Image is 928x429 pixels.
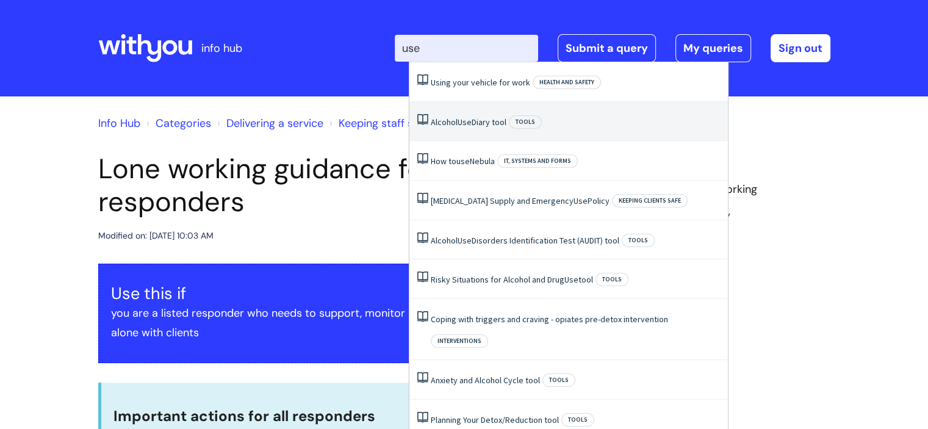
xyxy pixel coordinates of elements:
[542,373,575,387] span: Tools
[458,235,472,246] span: Use
[509,115,542,129] span: Tools
[431,274,593,285] a: Risky Situations for Alcohol and DrugUsetool
[612,194,688,207] span: Keeping clients safe
[111,303,567,343] p: you are a listed responder who needs to support, monitor and respond to staff working alone with ...
[214,114,323,133] li: Delivering a service
[595,273,628,286] span: Tools
[201,38,242,58] p: info hub
[574,195,588,206] span: Use
[113,406,375,425] span: Important actions for all responders
[431,375,540,386] a: Anxiety and Alcohol Cycle tool
[431,77,530,88] a: Using your vehicle for work
[339,116,429,131] a: Keeping staff safe
[111,284,567,303] h3: Use this if
[431,195,610,206] a: [MEDICAL_DATA] Supply and EmergencyUsePolicy
[98,228,214,243] div: Modified on: [DATE] 10:03 AM
[431,156,495,167] a: How touseNebula
[497,154,578,168] span: IT, systems and forms
[395,34,830,62] div: | -
[98,153,580,218] h1: Lone working guidance for responders
[561,413,594,427] span: Tools
[431,334,488,348] span: Interventions
[431,414,559,425] a: Planning Your Detox/Reduction tool
[226,116,323,131] a: Delivering a service
[675,34,751,62] a: My queries
[156,116,211,131] a: Categories
[326,114,429,133] li: Keeping staff safe
[564,274,578,285] span: Use
[395,35,538,62] input: Search
[771,34,830,62] a: Sign out
[98,116,140,131] a: Info Hub
[431,235,619,246] a: AlcoholUseDisorders Identification Test (AUDIT) tool
[622,234,655,247] span: Tools
[533,76,601,89] span: Health and safety
[558,34,656,62] a: Submit a query
[431,117,506,128] a: AlcoholUseDiary tool
[458,117,472,128] span: Use
[456,156,470,167] span: use
[143,114,211,133] li: Solution home
[431,314,668,325] a: Coping with triggers and craving - opiates pre-detox intervention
